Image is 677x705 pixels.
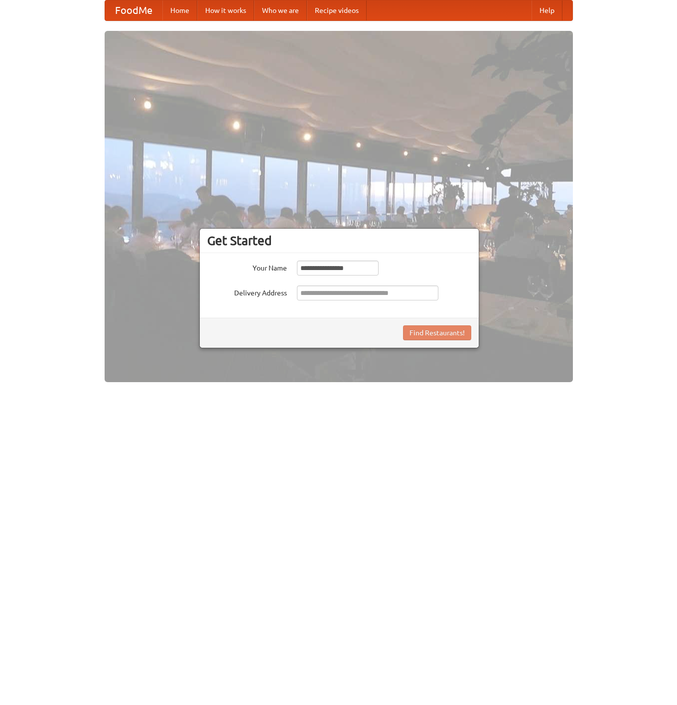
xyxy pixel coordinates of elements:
[105,0,162,20] a: FoodMe
[532,0,562,20] a: Help
[197,0,254,20] a: How it works
[403,325,471,340] button: Find Restaurants!
[162,0,197,20] a: Home
[307,0,367,20] a: Recipe videos
[207,261,287,273] label: Your Name
[207,285,287,298] label: Delivery Address
[207,233,471,248] h3: Get Started
[254,0,307,20] a: Who we are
